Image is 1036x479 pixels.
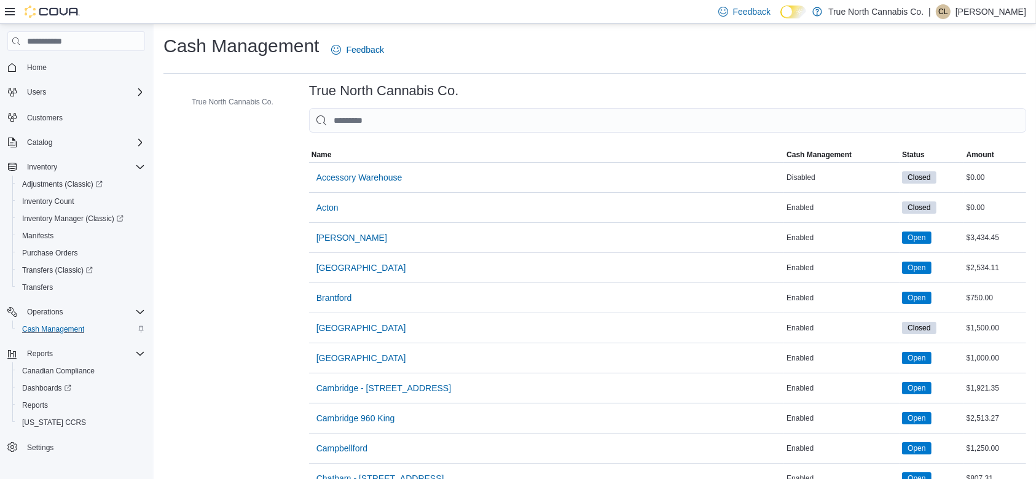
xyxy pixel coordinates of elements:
[964,290,1026,305] div: $750.00
[27,307,63,317] span: Operations
[163,34,319,58] h1: Cash Management
[175,95,278,109] button: True North Cannabis Co.
[908,352,925,364] span: Open
[17,280,145,295] span: Transfers
[784,147,900,162] button: Cash Management
[326,37,388,62] a: Feedback
[22,197,74,206] span: Inventory Count
[784,200,900,215] div: Enabled
[309,84,459,98] h3: True North Cannabis Co.
[22,418,86,427] span: [US_STATE] CCRS
[17,263,145,278] span: Transfers (Classic)
[316,442,367,454] span: Campbellford
[22,383,71,393] span: Dashboards
[309,147,784,162] button: Name
[22,85,145,99] span: Users
[12,279,150,296] button: Transfers
[784,411,900,426] div: Enabled
[316,352,406,364] span: [GEOGRAPHIC_DATA]
[902,412,931,424] span: Open
[2,58,150,76] button: Home
[312,316,411,340] button: [GEOGRAPHIC_DATA]
[964,200,1026,215] div: $0.00
[828,4,924,19] p: True North Cannabis Co.
[908,322,930,333] span: Closed
[12,193,150,210] button: Inventory Count
[2,108,150,126] button: Customers
[27,349,53,359] span: Reports
[902,292,931,304] span: Open
[12,262,150,279] a: Transfers (Classic)
[17,177,145,192] span: Adjustments (Classic)
[12,362,150,380] button: Canadian Compliance
[900,147,963,162] button: Status
[22,231,53,241] span: Manifests
[22,248,78,258] span: Purchase Orders
[787,150,852,160] span: Cash Management
[22,135,57,150] button: Catalog
[12,380,150,397] a: Dashboards
[312,346,411,370] button: [GEOGRAPHIC_DATA]
[2,134,150,151] button: Catalog
[17,228,145,243] span: Manifests
[22,346,58,361] button: Reports
[908,413,925,424] span: Open
[22,346,145,361] span: Reports
[964,260,1026,275] div: $2,534.11
[22,85,51,99] button: Users
[27,138,52,147] span: Catalog
[316,232,387,244] span: [PERSON_NAME]
[12,414,150,431] button: [US_STATE] CCRS
[17,228,58,243] a: Manifests
[312,286,357,310] button: Brantford
[22,305,145,319] span: Operations
[17,398,53,413] a: Reports
[2,345,150,362] button: Reports
[316,322,406,334] span: [GEOGRAPHIC_DATA]
[908,443,925,454] span: Open
[12,397,150,414] button: Reports
[902,352,931,364] span: Open
[902,262,931,274] span: Open
[312,165,407,190] button: Accessory Warehouse
[784,441,900,456] div: Enabled
[316,382,451,394] span: Cambridge - [STREET_ADDRESS]
[964,321,1026,335] div: $1,500.00
[316,412,395,424] span: Cambridge 960 King
[22,324,84,334] span: Cash Management
[17,415,91,430] a: [US_STATE] CCRS
[784,290,900,305] div: Enabled
[964,381,1026,395] div: $1,921.35
[17,177,108,192] a: Adjustments (Classic)
[784,351,900,365] div: Enabled
[17,211,145,226] span: Inventory Manager (Classic)
[22,282,53,292] span: Transfers
[312,436,372,461] button: Campbellford
[17,280,58,295] a: Transfers
[964,351,1026,365] div: $1,000.00
[27,63,47,72] span: Home
[12,210,150,227] a: Inventory Manager (Classic)
[192,97,273,107] span: True North Cannabis Co.
[17,364,145,378] span: Canadian Compliance
[784,230,900,245] div: Enabled
[956,4,1026,19] p: [PERSON_NAME]
[27,113,63,123] span: Customers
[908,232,925,243] span: Open
[17,398,145,413] span: Reports
[346,44,383,56] span: Feedback
[22,109,145,125] span: Customers
[902,322,936,334] span: Closed
[22,135,145,150] span: Catalog
[309,108,1026,133] input: This is a search bar. As you type, the results lower in the page will automatically filter.
[22,440,145,455] span: Settings
[964,170,1026,185] div: $0.00
[936,4,951,19] div: Charity Larocque
[22,440,58,455] a: Settings
[17,194,145,209] span: Inventory Count
[12,176,150,193] a: Adjustments (Classic)
[27,162,57,172] span: Inventory
[780,6,806,18] input: Dark Mode
[17,381,145,395] span: Dashboards
[22,60,145,75] span: Home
